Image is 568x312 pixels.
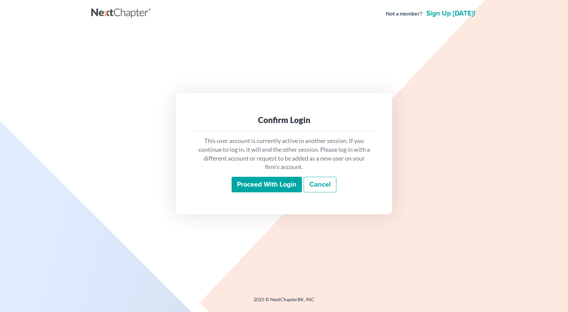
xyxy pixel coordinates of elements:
[232,177,302,192] input: Proceed with login
[197,115,371,125] div: Confirm Login
[425,10,477,17] a: Sign up [DATE]!
[386,10,422,18] strong: Not a member?
[91,296,477,308] div: 2025 © NextChapterBK, INC
[197,137,371,171] p: This user account is currently active in another session. If you continue to log in, it will end ...
[304,177,336,192] a: Cancel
